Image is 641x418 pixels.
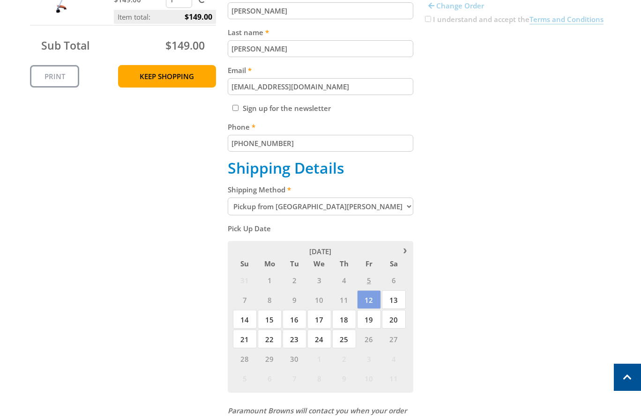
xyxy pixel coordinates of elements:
span: Fr [357,257,381,270]
span: 25 [332,330,356,348]
span: 9 [332,369,356,388]
span: 2 [332,349,356,368]
select: Please select a shipping method. [228,198,414,215]
span: Su [233,257,257,270]
span: [DATE] [309,247,331,256]
span: 20 [382,310,406,329]
span: 11 [332,290,356,309]
span: 14 [233,310,257,329]
span: 5 [233,369,257,388]
label: Sign up for the newsletter [243,103,331,113]
span: 8 [258,290,282,309]
span: 7 [233,290,257,309]
label: Shipping Method [228,184,414,195]
span: 5 [357,271,381,289]
span: 4 [382,349,406,368]
span: 26 [357,330,381,348]
span: 6 [258,369,282,388]
span: 4 [332,271,356,289]
span: 24 [307,330,331,348]
span: 1 [307,349,331,368]
input: Please enter your last name. [228,40,414,57]
span: 18 [332,310,356,329]
h2: Shipping Details [228,159,414,177]
span: 28 [233,349,257,368]
span: 15 [258,310,282,329]
span: 23 [283,330,306,348]
span: 3 [307,271,331,289]
label: Email [228,65,414,76]
span: 30 [283,349,306,368]
label: Pick Up Date [228,223,414,234]
span: 31 [233,271,257,289]
span: 11 [382,369,406,388]
p: Item total: [114,10,216,24]
span: 3 [357,349,381,368]
span: Th [332,257,356,270]
span: 19 [357,310,381,329]
span: 7 [283,369,306,388]
input: Please enter your telephone number. [228,135,414,152]
span: 10 [307,290,331,309]
span: 12 [357,290,381,309]
span: Sa [382,257,406,270]
span: Mo [258,257,282,270]
span: 8 [307,369,331,388]
span: $149.00 [165,38,205,53]
a: Print [30,65,79,88]
span: Sub Total [41,38,89,53]
span: 9 [283,290,306,309]
span: 22 [258,330,282,348]
input: Please enter your first name. [228,2,414,19]
label: Last name [228,27,414,38]
span: We [307,257,331,270]
span: 27 [382,330,406,348]
label: Phone [228,121,414,132]
span: 21 [233,330,257,348]
span: 2 [283,271,306,289]
span: 1 [258,271,282,289]
span: Tu [283,257,306,270]
input: Please enter your email address. [228,78,414,95]
span: 17 [307,310,331,329]
span: 13 [382,290,406,309]
span: 10 [357,369,381,388]
span: $149.00 [185,10,212,24]
span: 6 [382,271,406,289]
a: Keep Shopping [118,65,216,88]
span: 16 [283,310,306,329]
span: 29 [258,349,282,368]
